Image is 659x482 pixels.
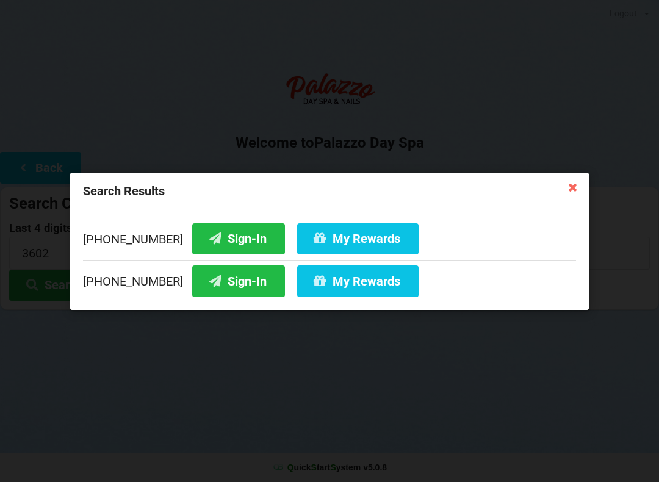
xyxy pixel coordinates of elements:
button: Sign-In [192,265,285,297]
div: Search Results [70,173,589,210]
button: My Rewards [297,265,419,297]
button: My Rewards [297,223,419,254]
button: Sign-In [192,223,285,254]
div: [PHONE_NUMBER] [83,259,576,297]
div: [PHONE_NUMBER] [83,223,576,259]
